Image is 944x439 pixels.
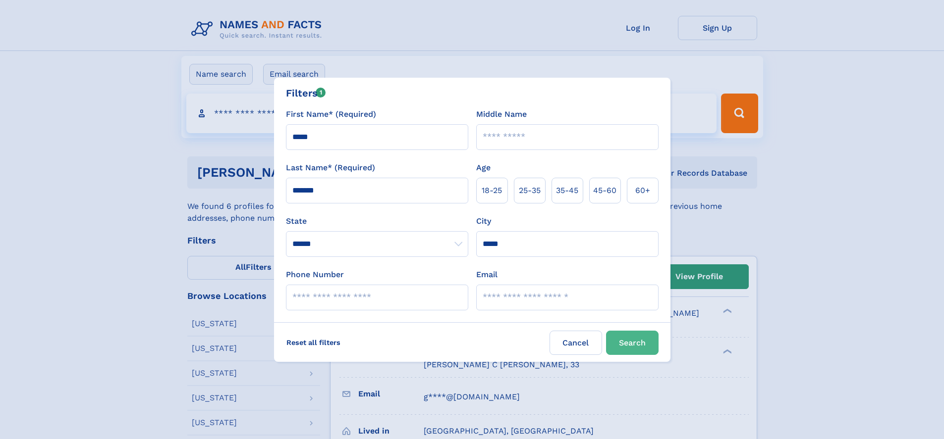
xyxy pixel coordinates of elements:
[286,86,326,100] div: Filters
[286,108,376,120] label: First Name* (Required)
[286,269,344,281] label: Phone Number
[550,331,602,355] label: Cancel
[476,162,491,174] label: Age
[286,215,468,227] label: State
[635,185,650,196] span: 60+
[476,269,498,281] label: Email
[519,185,541,196] span: 25‑35
[482,185,502,196] span: 18‑25
[280,331,347,354] label: Reset all filters
[606,331,659,355] button: Search
[593,185,616,196] span: 45‑60
[476,108,527,120] label: Middle Name
[286,162,375,174] label: Last Name* (Required)
[556,185,578,196] span: 35‑45
[476,215,491,227] label: City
